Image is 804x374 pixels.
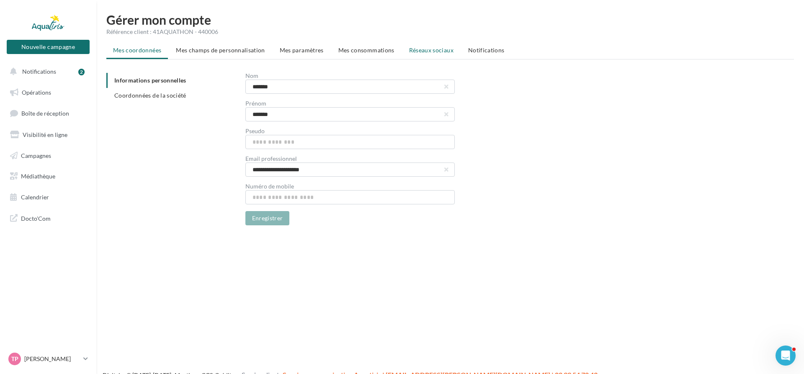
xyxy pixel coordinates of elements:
a: Opérations [5,84,91,101]
div: Référence client : 41AQUATHON - 440006 [106,28,794,36]
span: Mes paramètres [280,46,324,54]
a: Docto'Com [5,209,91,227]
div: Prénom [245,101,455,106]
span: Calendrier [21,193,49,201]
span: Notifications [468,46,505,54]
a: Calendrier [5,188,91,206]
button: Notifications 2 [5,63,88,80]
p: [PERSON_NAME] [24,355,80,363]
div: Pseudo [245,128,455,134]
div: Nom [245,73,455,79]
h1: Gérer mon compte [106,13,794,26]
a: Campagnes [5,147,91,165]
div: 2 [78,69,85,75]
div: Numéro de mobile [245,183,455,189]
span: Campagnes [21,152,51,159]
span: Notifications [22,68,56,75]
button: Nouvelle campagne [7,40,90,54]
a: Boîte de réception [5,104,91,122]
span: Coordonnées de la société [114,92,186,99]
div: Email professionnel [245,156,455,162]
span: Médiathèque [21,173,55,180]
span: Opérations [22,89,51,96]
span: Réseaux sociaux [409,46,454,54]
span: Mes champs de personnalisation [176,46,265,54]
iframe: Intercom live chat [776,346,796,366]
button: Enregistrer [245,211,290,225]
span: Docto'Com [21,213,51,224]
a: Visibilité en ligne [5,126,91,144]
span: Mes consommations [338,46,394,54]
span: TP [11,355,18,363]
span: Visibilité en ligne [23,131,67,138]
a: Médiathèque [5,168,91,185]
span: Boîte de réception [21,110,69,117]
a: TP [PERSON_NAME] [7,351,90,367]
